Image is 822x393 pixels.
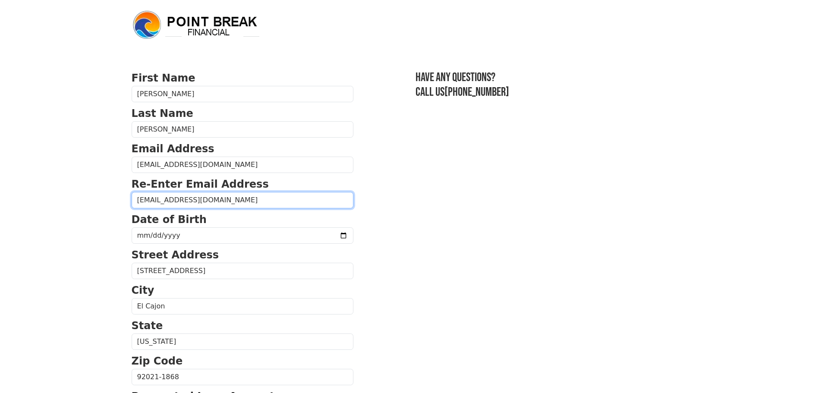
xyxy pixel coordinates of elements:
[132,298,353,314] input: City
[132,214,207,226] strong: Date of Birth
[132,355,183,367] strong: Zip Code
[132,284,154,296] strong: City
[132,107,193,119] strong: Last Name
[132,121,353,138] input: Last Name
[132,86,353,102] input: First Name
[132,320,163,332] strong: State
[132,143,214,155] strong: Email Address
[416,85,691,100] h3: Call us
[132,72,195,84] strong: First Name
[444,85,509,99] a: [PHONE_NUMBER]
[132,157,353,173] input: Email Address
[132,9,261,41] img: logo.png
[132,178,269,190] strong: Re-Enter Email Address
[132,249,219,261] strong: Street Address
[132,192,353,208] input: Re-Enter Email Address
[132,369,353,385] input: Zip Code
[132,263,353,279] input: Street Address
[416,70,691,85] h3: Have any questions?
